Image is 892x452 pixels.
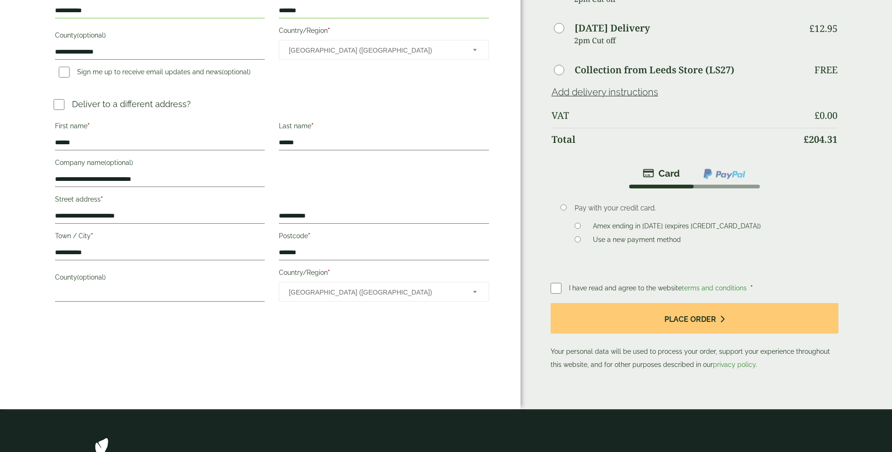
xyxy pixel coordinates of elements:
input: Sign me up to receive email updates and news(optional) [59,67,70,78]
img: ppcp-gateway.png [703,168,746,180]
bdi: 0.00 [814,109,837,122]
span: (optional) [222,68,251,76]
label: Country/Region [279,266,489,282]
span: (optional) [104,159,133,166]
label: Sign me up to receive email updates and news [55,68,254,78]
span: (optional) [77,31,106,39]
span: United Kingdom (UK) [289,282,460,302]
span: (optional) [77,273,106,281]
label: Collection from Leeds Store (LS27) [575,65,734,75]
abbr: required [87,122,90,130]
a: privacy policy [713,361,756,368]
p: Pay with your credit card. [575,203,824,213]
label: Use a new payment method [589,236,685,246]
label: Country/Region [279,24,489,40]
abbr: required [308,232,310,240]
img: stripe.png [643,168,680,179]
a: Add delivery instructions [552,86,658,98]
label: County [55,271,265,287]
label: Amex ending in [DATE] (expires [CREDIT_CARD_DATA]) [589,222,765,233]
abbr: required [328,27,330,34]
abbr: required [91,232,93,240]
span: Country/Region [279,40,489,60]
span: £ [809,22,814,35]
span: £ [804,133,809,146]
span: United Kingdom (UK) [289,40,460,60]
label: Postcode [279,229,489,245]
label: Street address [55,193,265,209]
abbr: required [328,269,330,276]
bdi: 12.95 [809,22,837,35]
bdi: 204.31 [804,133,837,146]
label: Last name [279,119,489,135]
p: 2pm Cut off [574,33,797,47]
label: First name [55,119,265,135]
label: Town / City [55,229,265,245]
th: VAT [552,104,797,127]
a: terms and conditions [682,284,747,292]
th: Total [552,128,797,151]
span: £ [814,109,820,122]
abbr: required [101,195,103,203]
p: Deliver to a different address? [72,98,191,110]
label: Company name [55,156,265,172]
label: County [55,29,265,45]
span: I have read and agree to the website [569,284,749,292]
span: Country/Region [279,282,489,302]
p: Free [814,64,837,76]
abbr: required [750,284,753,292]
label: [DATE] Delivery [575,23,650,33]
abbr: required [311,122,314,130]
button: Place order [551,303,839,334]
p: Your personal data will be used to process your order, support your experience throughout this we... [551,303,839,371]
